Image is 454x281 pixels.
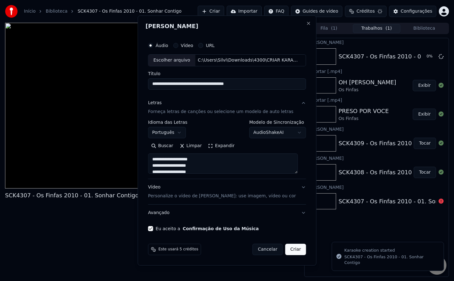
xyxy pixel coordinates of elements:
button: VídeoPersonalize o vídeo de [PERSON_NAME]: use imagem, vídeo ou cor [148,179,306,204]
div: C:\Users\Silvi\Downloads\4300\CRIAR KARAOKE\SCK4307 - Os Finfas 2010 - 01. Sonhar Contigo.mp3 [195,57,302,63]
button: Eu aceito a [183,226,259,231]
label: URL [206,43,215,48]
label: Vídeo [181,43,193,48]
label: Eu aceito a [156,226,259,231]
div: Vídeo [148,184,296,199]
button: Expandir [205,141,238,151]
div: LetrasForneça letras de canções ou selecione um modelo de auto letras [148,120,306,179]
label: Áudio [156,43,168,48]
h2: [PERSON_NAME] [146,23,309,29]
label: Idioma das Letras [148,120,188,124]
button: Cancelar [253,244,283,255]
button: Avançado [148,205,306,221]
button: LetrasForneça letras de canções ou selecione um modelo de auto letras [148,95,306,120]
div: Escolher arquivo [148,55,195,66]
p: Forneça letras de canções ou selecione um modelo de auto letras [148,109,294,115]
label: Título [148,71,306,76]
span: Este usará 5 créditos [159,247,198,252]
button: Criar [285,244,306,255]
button: Limpar [176,141,205,151]
p: Personalize o vídeo de [PERSON_NAME]: use imagem, vídeo ou cor [148,193,296,199]
div: Letras [148,100,162,106]
label: Modelo de Sincronização [249,120,306,124]
button: Buscar [148,141,177,151]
